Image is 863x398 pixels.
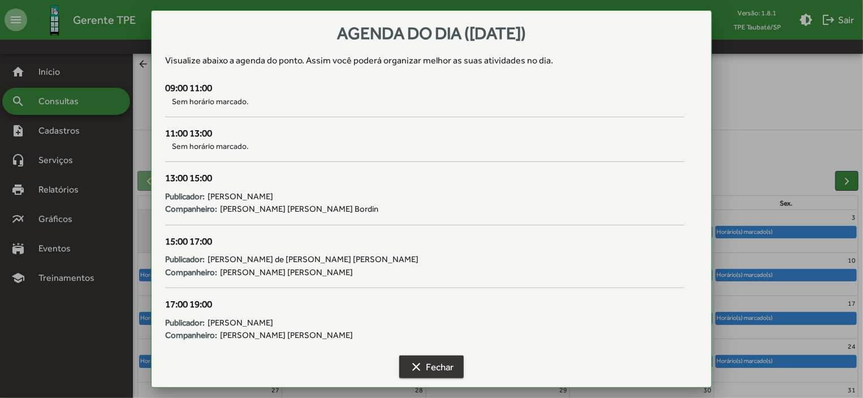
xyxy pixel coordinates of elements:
div: 09:00 11:00 [165,81,684,96]
span: [PERSON_NAME] [208,190,273,203]
mat-icon: clear [409,360,423,374]
div: 13:00 15:00 [165,171,684,186]
span: [PERSON_NAME] [PERSON_NAME] Bordin [220,203,378,216]
strong: Companheiro: [165,266,217,279]
span: Agenda do dia ([DATE]) [337,23,526,43]
strong: Publicador: [165,316,205,329]
strong: Publicador: [165,190,205,203]
strong: Companheiro: [165,203,217,216]
span: [PERSON_NAME] [PERSON_NAME] [220,266,353,279]
span: Sem horário marcado. [165,96,684,108]
div: 15:00 17:00 [165,234,684,249]
button: Fechar [399,356,464,378]
div: Visualize abaixo a agenda do ponto . Assim você poderá organizar melhor as suas atividades no dia. [165,54,698,67]
span: Sem horário marcado. [165,140,684,152]
div: 17:00 19:00 [165,297,684,312]
span: [PERSON_NAME] de [PERSON_NAME] [PERSON_NAME] [208,253,418,266]
strong: Companheiro: [165,329,217,342]
span: [PERSON_NAME] [208,316,273,329]
div: 11:00 13:00 [165,126,684,141]
strong: Publicador: [165,253,205,266]
span: [PERSON_NAME] [PERSON_NAME] [220,329,353,342]
span: Fechar [409,357,454,377]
